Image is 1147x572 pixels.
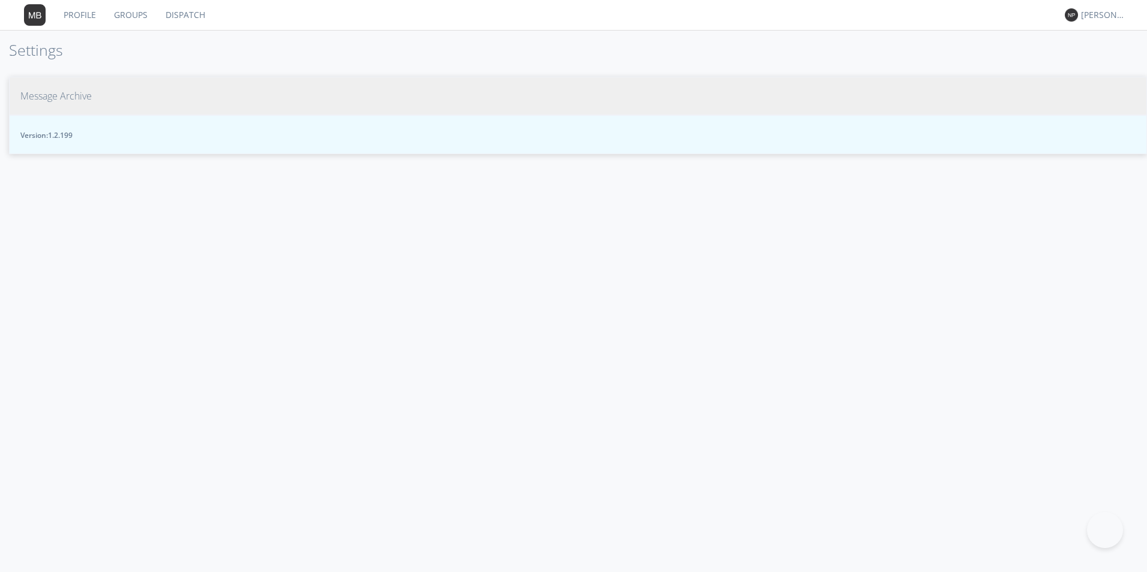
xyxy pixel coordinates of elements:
div: [PERSON_NAME] * [1081,9,1126,21]
button: Message Archive [9,77,1147,116]
span: Message Archive [20,89,92,103]
iframe: Toggle Customer Support [1087,512,1123,548]
img: 373638.png [24,4,46,26]
img: 373638.png [1065,8,1078,22]
button: Version:1.2.199 [9,115,1147,154]
span: Version: 1.2.199 [20,130,1136,140]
